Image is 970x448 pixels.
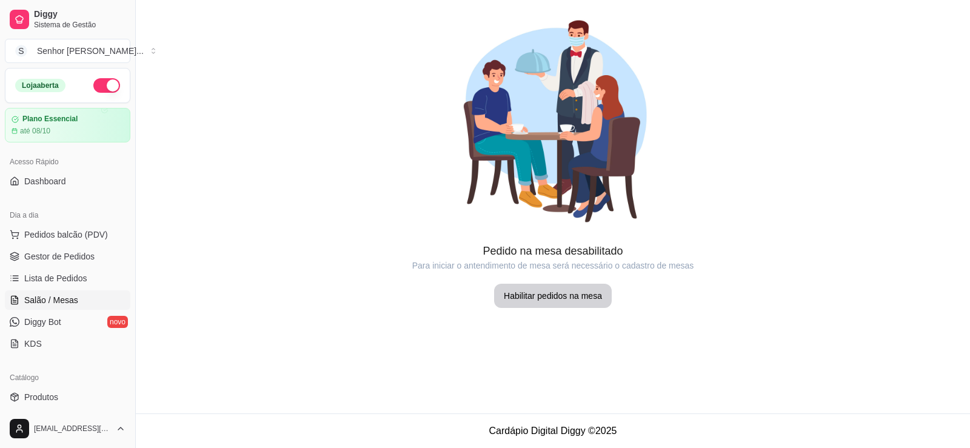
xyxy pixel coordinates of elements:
[24,229,108,241] span: Pedidos balcão (PDV)
[5,108,130,142] a: Plano Essencialaté 08/10
[5,290,130,310] a: Salão / Mesas
[22,115,78,124] article: Plano Essencial
[5,368,130,387] div: Catálogo
[37,45,144,57] div: Senhor [PERSON_NAME] ...
[5,152,130,172] div: Acesso Rápido
[24,316,61,328] span: Diggy Bot
[24,175,66,187] span: Dashboard
[5,5,130,34] a: DiggySistema de Gestão
[5,334,130,353] a: KDS
[5,39,130,63] button: Select a team
[5,172,130,191] a: Dashboard
[24,250,95,262] span: Gestor de Pedidos
[24,391,58,403] span: Produtos
[5,206,130,225] div: Dia a dia
[20,126,50,136] article: até 08/10
[34,20,125,30] span: Sistema de Gestão
[5,414,130,443] button: [EMAIL_ADDRESS][DOMAIN_NAME]
[24,338,42,350] span: KDS
[136,259,970,272] article: Para iniciar o antendimento de mesa será necessário o cadastro de mesas
[34,424,111,433] span: [EMAIL_ADDRESS][DOMAIN_NAME]
[93,78,120,93] button: Alterar Status
[136,413,970,448] footer: Cardápio Digital Diggy © 2025
[494,284,612,308] button: Habilitar pedidos na mesa
[5,312,130,332] a: Diggy Botnovo
[5,269,130,288] a: Lista de Pedidos
[5,247,130,266] a: Gestor de Pedidos
[15,45,27,57] span: S
[136,242,970,259] article: Pedido na mesa desabilitado
[5,387,130,407] a: Produtos
[24,272,87,284] span: Lista de Pedidos
[15,79,65,92] div: Loja aberta
[5,225,130,244] button: Pedidos balcão (PDV)
[34,9,125,20] span: Diggy
[24,294,78,306] span: Salão / Mesas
